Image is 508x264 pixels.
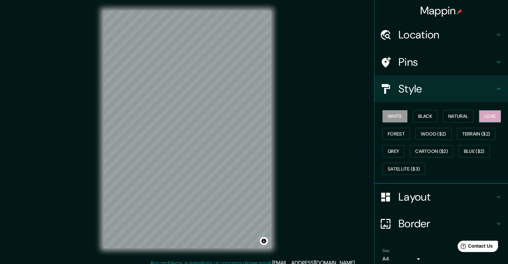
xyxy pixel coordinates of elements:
button: Wood ($2) [415,128,452,140]
h4: Pins [398,55,495,69]
button: Satellite ($3) [382,163,425,175]
button: Black [413,110,438,122]
h4: Border [398,217,495,230]
div: Layout [374,184,508,210]
button: Terrain ($2) [457,128,496,140]
h4: Mappin [420,4,463,17]
img: pin-icon.png [457,9,462,14]
button: Cartoon ($2) [410,145,453,158]
div: Style [374,75,508,102]
div: Border [374,210,508,237]
button: Toggle attribution [260,237,268,245]
button: Grey [382,145,404,158]
canvas: Map [103,11,271,248]
h4: Location [398,28,495,41]
h4: Style [398,82,495,95]
button: Natural [443,110,474,122]
button: White [382,110,407,122]
button: Forest [382,128,410,140]
div: Location [374,21,508,48]
iframe: Help widget launcher [449,238,501,257]
h4: Layout [398,190,495,204]
button: Blue ($2) [459,145,490,158]
label: Size [382,248,389,254]
button: Love [479,110,501,122]
div: Pins [374,49,508,75]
